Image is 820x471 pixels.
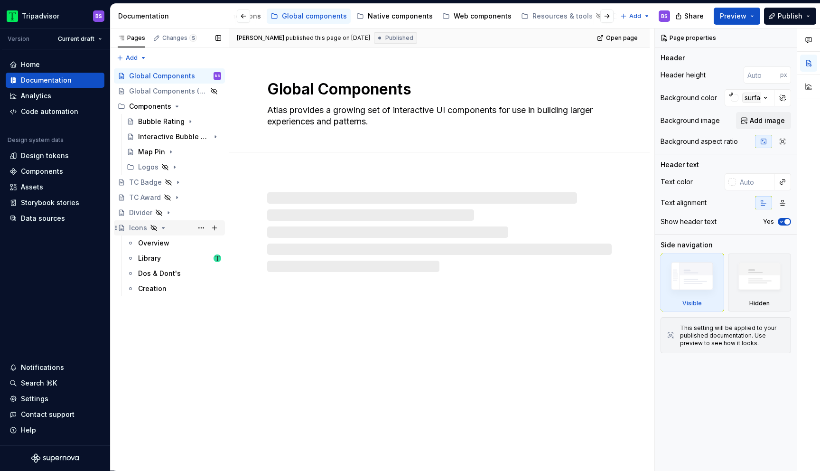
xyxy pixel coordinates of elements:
[21,107,78,116] div: Code automation
[6,376,104,391] button: Search ⌘K
[454,11,512,21] div: Web components
[763,218,774,226] label: Yes
[671,8,710,25] button: Share
[129,102,171,111] div: Components
[661,240,713,250] div: Side navigation
[353,9,437,24] a: Native components
[114,190,225,205] a: TC Award
[138,117,185,126] div: Bubble Rating
[95,12,102,20] div: BS
[682,300,702,307] div: Visible
[629,12,641,20] span: Add
[123,114,225,129] a: Bubble Rating
[118,11,225,21] div: Documentation
[21,75,72,85] div: Documentation
[138,162,158,172] div: Logos
[6,179,104,195] a: Assets
[138,254,161,263] div: Library
[129,71,195,81] div: Global Components
[114,220,225,235] a: Icons
[6,407,104,422] button: Contact support
[138,269,181,278] div: Dos & Dont's
[749,300,770,307] div: Hidden
[7,10,18,22] img: 0ed0e8b8-9446-497d-bad0-376821b19aa5.png
[661,137,738,146] div: Background aspect ratio
[661,93,717,103] div: Background color
[114,99,225,114] div: Components
[661,12,668,20] div: BS
[6,164,104,179] a: Components
[661,70,706,80] div: Header height
[129,208,152,217] div: Divider
[764,8,816,25] button: Publish
[684,11,704,21] span: Share
[237,34,284,42] span: [PERSON_NAME]
[118,34,145,42] div: Pages
[138,284,167,293] div: Creation
[22,11,59,21] div: Tripadvisor
[286,34,370,42] div: published this page on [DATE]
[661,160,699,170] div: Header text
[714,8,760,25] button: Preview
[680,324,785,347] div: This setting will be applied to your published documentation. Use preview to see how it looks.
[138,238,169,248] div: Overview
[189,34,197,42] span: 5
[126,54,138,62] span: Add
[58,35,94,43] span: Current draft
[265,78,610,101] textarea: Global Components
[606,34,638,42] span: Open page
[54,32,106,46] button: Current draft
[6,148,104,163] a: Design tokens
[114,51,149,65] button: Add
[438,9,515,24] a: Web components
[123,251,225,266] a: LibraryThomas Dittmer
[21,198,79,207] div: Storybook stories
[517,9,607,24] a: Resources & tools
[282,11,347,21] div: Global components
[162,34,197,42] div: Changes
[21,214,65,223] div: Data sources
[736,173,774,190] input: Auto
[215,71,220,81] div: BS
[123,266,225,281] a: Dos & Dont's
[265,103,610,129] textarea: Atlas provides a growing set of interactive UI components for use in building larger experiences ...
[617,9,653,23] button: Add
[744,66,780,84] input: Auto
[21,378,57,388] div: Search ⌘K
[21,363,64,372] div: Notifications
[661,116,720,125] div: Background image
[129,193,161,202] div: TC Award
[21,151,69,160] div: Design tokens
[129,223,147,233] div: Icons
[21,167,63,176] div: Components
[661,198,707,207] div: Text alignment
[6,104,104,119] a: Code automation
[6,391,104,406] a: Settings
[725,89,774,106] button: surface
[385,34,413,42] span: Published
[47,7,428,26] div: Page tree
[123,129,225,144] a: Interactive Bubble Rating
[21,182,43,192] div: Assets
[8,136,64,144] div: Design system data
[123,281,225,296] a: Creation
[778,11,802,21] span: Publish
[728,254,792,311] div: Hidden
[6,360,104,375] button: Notifications
[6,88,104,104] a: Analytics
[661,217,717,226] div: Show header text
[21,425,36,435] div: Help
[742,93,771,103] div: surface
[114,84,225,99] a: Global Components (Reference)
[594,31,642,45] a: Open page
[123,160,225,175] div: Logos
[780,71,787,79] p: px
[6,57,104,72] a: Home
[21,60,40,69] div: Home
[750,116,785,125] span: Add image
[123,144,225,160] a: Map Pin
[114,205,225,220] a: Divider
[129,178,162,187] div: TC Badge
[6,423,104,438] button: Help
[736,112,791,129] button: Add image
